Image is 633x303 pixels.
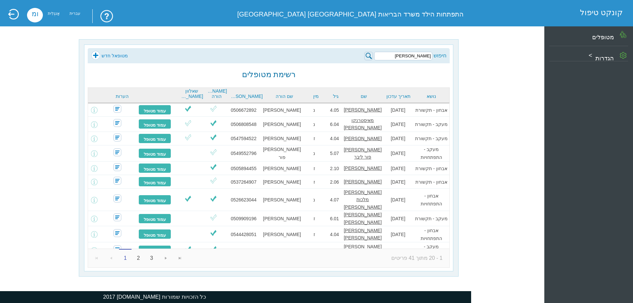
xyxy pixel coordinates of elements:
font: גיל [333,94,339,99]
font: מטופלים [592,34,614,41]
img: ViO.png [209,176,218,185]
font: ז [314,166,315,171]
font: 0537264907 [231,179,256,185]
a: נושא [415,94,448,99]
font: 4.04 [330,136,339,141]
font: עמוד מטופל [144,123,166,128]
font: [PERSON_NAME] [PERSON_NAME] [344,228,382,240]
font: [PERSON_NAME] [263,136,301,141]
font: חיפוש [434,53,446,58]
img: ViO.png [209,213,218,222]
font: אבחון - תקשורת [415,107,447,113]
font: [PERSON_NAME] [344,166,382,171]
font: [PERSON_NAME] [263,216,301,221]
font: שם [361,94,367,99]
font: 2.06 [330,179,339,185]
a: הערות [107,94,137,99]
font: כל הזכויות שמורות [DOMAIN_NAME] 2017 [103,294,206,300]
font: מעקב - התפתחויות [421,244,442,257]
font: שאלוון [PERSON_NAME] [165,88,203,99]
font: נ [313,107,315,113]
font: אבחון - תקשורת [415,179,447,185]
a: שם הורה [266,94,303,99]
font: ז [314,179,315,185]
font: עברית [70,11,80,16]
a: שם [346,94,382,99]
font: מאיסטרנקו [PERSON_NAME] [344,118,382,130]
a: גיל [330,94,342,99]
font: [PERSON_NAME] [PERSON_NAME] [344,244,382,257]
font: [DATE] [391,248,405,253]
font: מעקב - התפתחויות [421,147,442,160]
font: שם הורה [276,94,293,99]
font: [PERSON_NAME] [263,166,301,171]
font: [PERSON_NAME] [263,179,301,185]
font: 7.08 [330,248,339,253]
img: SecretaryNoComment.png [113,163,121,171]
a: עמוד מטופל [138,229,171,239]
a: עמוד מטופל [138,177,171,187]
img: SecretaryNoComment.png [113,177,121,185]
a: 2 [132,251,145,265]
img: SettingGIcon.png [620,52,626,59]
font: [PERSON_NAME] [263,107,301,113]
font: [PERSON_NAME] מלכות [PERSON_NAME] [344,190,382,210]
a: [PERSON_NAME] הורה [206,88,227,99]
font: מעקב - תקשורת [415,122,448,127]
font: רשימת מטופלים [242,70,296,79]
a: עבור לעמוד הבא [159,251,172,265]
font: עמוד מטופל [144,152,166,157]
font: נ [313,151,315,156]
font: 1 - 20 מתוך 41 פריטים [391,255,442,261]
img: searchPIcn.png [364,52,373,60]
a: עמוד מטופל [138,195,171,205]
font: תאריך עדכון [386,94,410,99]
img: SecretaryNoComment.png [113,213,121,221]
font: 4.05 [330,107,339,113]
img: SecretaryNoComment.png [113,195,121,202]
img: ViV.png [209,133,218,141]
font: מעקב - תקשורת [415,216,448,221]
font: 2 [137,255,140,261]
font: עמוד מטופל [144,180,166,185]
font: אבחון - התפתחויות [421,228,442,241]
a: מין [306,94,326,99]
font: עמוד מטופל [144,108,166,113]
font: הגדרות [595,54,614,61]
img: ViV.png [209,229,218,237]
font: ז [314,136,315,141]
font: ז [314,232,315,237]
font: 4.04 [330,232,339,237]
font: התפתחות הילד משרד הבריאות [GEOGRAPHIC_DATA] [GEOGRAPHIC_DATA] [237,11,463,18]
a: שאלוון [PERSON_NAME] [181,88,203,99]
font: אַנגְלִית [48,11,60,16]
font: ז [314,248,315,253]
img: ViV.png [209,163,218,171]
a: עמוד מטופל [138,214,171,224]
font: 0547594522 [231,136,256,141]
font: [PERSON_NAME] [263,122,301,127]
img: ViV.png [184,245,192,253]
font: 0505894455 [231,166,256,171]
a: עמוד מטופל [138,245,171,255]
img: ViV.png [184,105,192,113]
font: [DATE] [391,107,405,113]
img: ViV.png [209,195,218,203]
font: נ [313,122,315,127]
font: [PERSON_NAME] פור ליבר [344,147,382,160]
font: מעקב - תקשורת [415,136,448,141]
img: ViV.png [209,245,218,253]
a: עמוד מטופל [138,163,171,173]
font: [PERSON_NAME] [263,248,301,253]
a: עמוד מטופל [138,105,171,115]
font: 3 [150,255,153,261]
font: [PERSON_NAME] [PERSON_NAME] [344,212,382,225]
img: PatientGIcon.png [620,31,626,38]
div: <font style="vertical-align: inherit;"><font style="vertical-align: inherit;">מספר כשר</font></font> [226,247,262,254]
a: עמוד מטופל [138,119,171,129]
font: 4.07 [330,197,339,202]
img: SecretaryNoComment.png [113,148,121,156]
a: עבור לעמוד האחרון [173,251,187,265]
font: 0506672892 [231,107,256,113]
a: עמוד מטופל [138,134,171,143]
